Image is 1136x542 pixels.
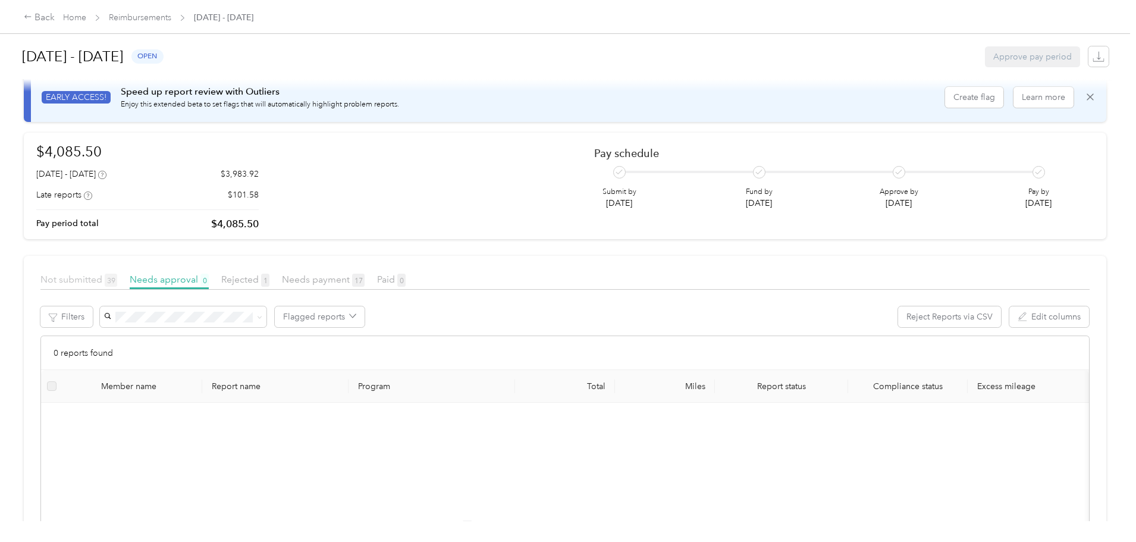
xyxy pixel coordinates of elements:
[1025,197,1052,209] p: [DATE]
[211,217,259,231] p: $4,085.50
[36,189,92,201] div: Late reports
[121,99,399,110] p: Enjoy this extended beta to set flags that will automatically highlight problem reports.
[194,11,253,24] span: [DATE] - [DATE]
[130,274,209,285] span: Needs approval
[275,306,365,327] button: Flagged reports
[22,42,123,71] h1: [DATE] - [DATE]
[349,370,515,403] th: Program
[746,187,773,198] p: Fund by
[109,12,171,23] a: Reimbursements
[40,274,117,285] span: Not submitted
[1025,187,1052,198] p: Pay by
[602,197,636,209] p: [DATE]
[62,370,202,403] th: Member name
[202,370,349,403] th: Report name
[24,11,55,25] div: Back
[594,147,1073,159] h2: Pay schedule
[352,274,365,287] span: 17
[36,141,259,162] h1: $4,085.50
[221,168,259,180] p: $3,983.92
[1069,475,1136,542] iframe: Everlance-gr Chat Button Frame
[36,168,106,180] div: [DATE] - [DATE]
[625,381,705,391] div: Miles
[377,274,406,285] span: Paid
[63,12,86,23] a: Home
[602,187,636,198] p: Submit by
[945,87,1003,108] button: Create flag
[898,306,1001,327] button: Reject Reports via CSV
[131,49,164,63] span: open
[724,381,839,391] span: Report status
[880,197,918,209] p: [DATE]
[746,197,773,209] p: [DATE]
[101,381,193,391] div: Member name
[1013,87,1074,108] button: Learn more
[261,274,269,287] span: 1
[228,189,259,201] p: $101.58
[1009,306,1089,327] button: Edit columns
[858,381,958,391] span: Compliance status
[40,306,93,327] button: Filters
[282,274,365,285] span: Needs payment
[880,187,918,198] p: Approve by
[42,91,111,104] span: EARLY ACCESS!
[221,274,269,285] span: Rejected
[41,336,1089,370] div: 0 reports found
[977,381,1079,391] p: Excess mileage
[105,274,117,287] span: 39
[397,274,406,287] span: 0
[121,84,399,99] p: Speed up report review with Outliers
[36,217,99,230] p: Pay period total
[525,381,605,391] div: Total
[200,274,209,287] span: 0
